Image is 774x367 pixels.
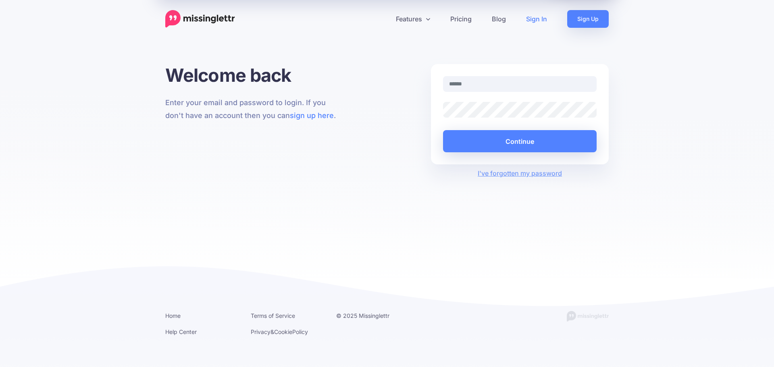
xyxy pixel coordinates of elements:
[165,96,343,122] p: Enter your email and password to login. If you don't have an account then you can .
[516,10,557,28] a: Sign In
[440,10,482,28] a: Pricing
[251,312,295,319] a: Terms of Service
[336,311,410,321] li: © 2025 Missinglettr
[251,328,270,335] a: Privacy
[443,130,597,152] button: Continue
[482,10,516,28] a: Blog
[165,312,181,319] a: Home
[165,328,197,335] a: Help Center
[386,10,440,28] a: Features
[290,111,334,120] a: sign up here
[165,64,343,86] h1: Welcome back
[274,328,292,335] a: Cookie
[567,10,609,28] a: Sign Up
[251,327,324,337] li: & Policy
[478,169,562,177] a: I've forgotten my password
